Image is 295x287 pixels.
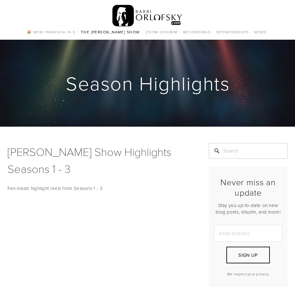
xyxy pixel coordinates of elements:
h1: Season Highlights [8,73,288,93]
input: Search [209,143,287,159]
span: Sign Up [238,252,258,258]
input: Email Address [214,225,282,242]
h1: [PERSON_NAME] Show Highlights Seasons 1 - 3 [8,143,193,177]
a: The [PERSON_NAME] Show [79,28,142,36]
a: Recordings [181,28,213,36]
p: We respect your privacy. [214,271,282,277]
img: RabbiOrlofsky.com [112,3,183,28]
h2: Never miss an update [214,177,282,198]
span: / [213,29,214,35]
a: Sponsorships [214,28,251,36]
span: / [251,29,252,35]
p: Stay you up-to-date on new blog posts, shiurim, and more! [214,202,282,215]
a: Zoom Shiurim [144,28,179,36]
span: / [142,29,143,35]
span: / [179,29,181,35]
a: 🎉 NEW! Parasha in 5 [25,28,77,36]
p: Fan-made highlight reels from Seasons 1 - 3 [8,185,193,192]
button: Sign Up [226,247,270,263]
a: More [252,28,269,36]
span: / [77,29,79,35]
